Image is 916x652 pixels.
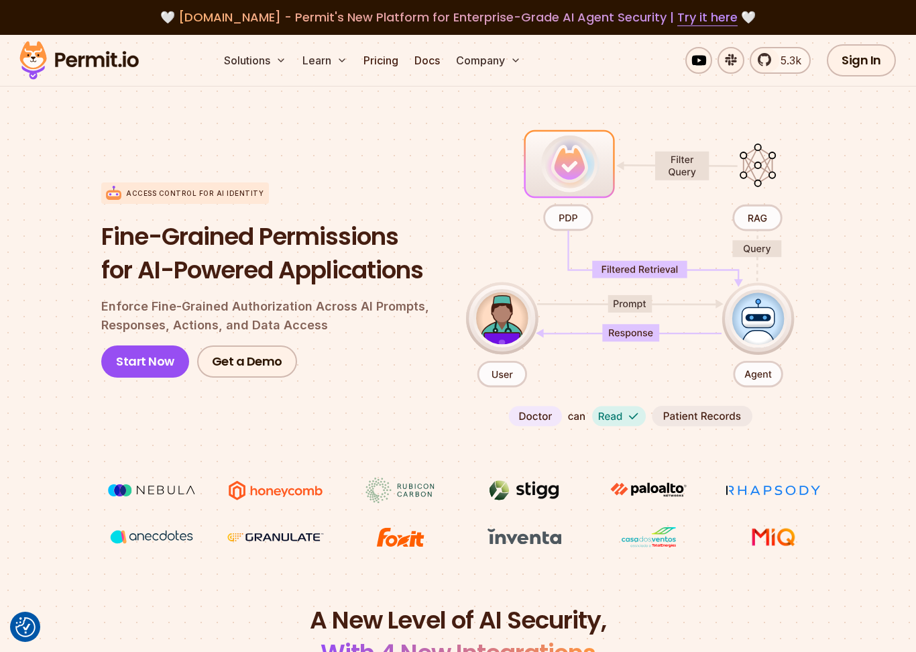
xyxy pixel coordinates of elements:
[451,47,526,74] button: Company
[409,47,445,74] a: Docs
[225,525,326,550] img: Granulate
[101,345,189,378] a: Start Now
[297,47,353,74] button: Learn
[598,525,699,550] img: Casa dos Ventos
[101,297,445,335] p: Enforce Fine-Grained Authorization Across AI Prompts, Responses, Actions, and Data Access
[474,525,575,549] img: inventa
[178,9,738,25] span: [DOMAIN_NAME] - Permit's New Platform for Enterprise-Grade AI Agent Security |
[677,9,738,26] a: Try it here
[750,47,811,74] a: 5.3k
[723,478,823,503] img: Rhapsody Health
[350,525,451,550] img: Foxit
[358,47,404,74] a: Pricing
[13,38,145,83] img: Permit logo
[474,478,575,503] img: Stigg
[225,478,326,503] img: Honeycomb
[350,478,451,503] img: Rubicon
[101,220,445,286] h1: Fine-Grained Permissions for AI-Powered Applications
[197,345,297,378] a: Get a Demo
[728,526,818,549] img: MIQ
[126,188,264,199] p: Access control for AI Identity
[219,47,292,74] button: Solutions
[827,44,896,76] a: Sign In
[772,52,801,68] span: 5.3k
[101,478,202,503] img: Nebula
[15,617,36,637] img: Revisit consent button
[32,8,884,27] div: 🤍 🤍
[15,617,36,637] button: Consent Preferences
[598,478,699,502] img: paloalto
[101,525,202,549] img: vega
